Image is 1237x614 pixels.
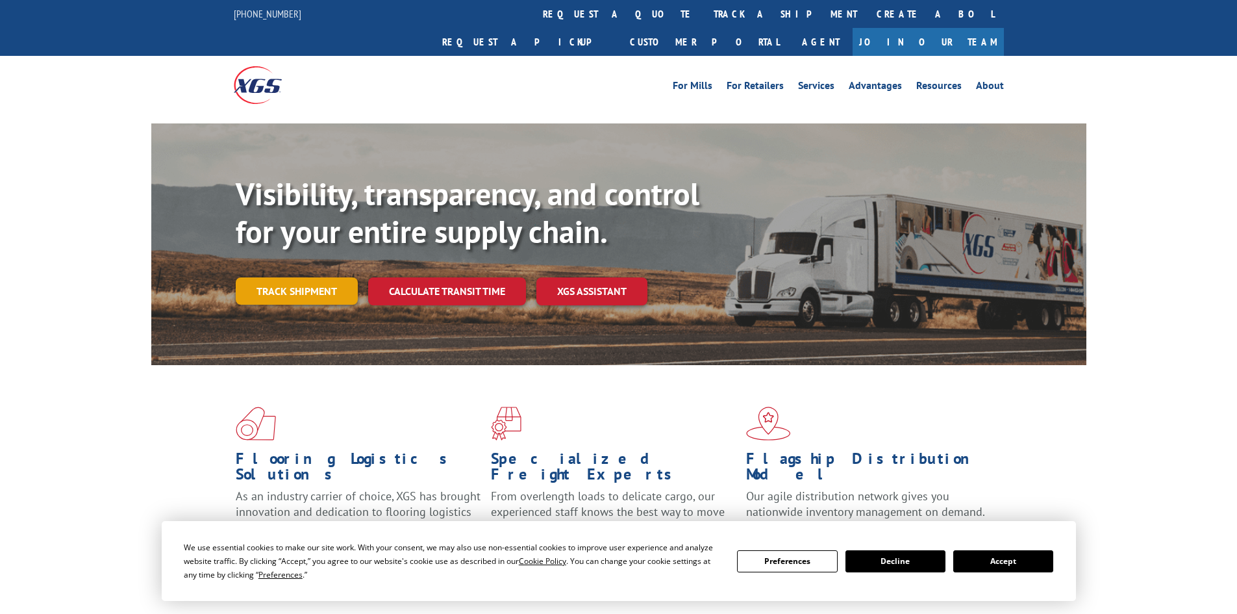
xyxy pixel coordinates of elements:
a: For Retailers [727,81,784,95]
span: Preferences [258,569,303,580]
b: Visibility, transparency, and control for your entire supply chain. [236,173,699,251]
a: Track shipment [236,277,358,305]
span: Cookie Policy [519,556,566,567]
a: Resources [916,81,962,95]
a: Services [798,81,834,95]
a: [PHONE_NUMBER] [234,7,301,20]
p: From overlength loads to delicate cargo, our experienced staff knows the best way to move your fr... [491,489,736,546]
h1: Specialized Freight Experts [491,451,736,489]
a: Advantages [849,81,902,95]
span: As an industry carrier of choice, XGS has brought innovation and dedication to flooring logistics... [236,489,481,535]
a: Agent [789,28,853,56]
a: About [976,81,1004,95]
button: Decline [845,550,945,572]
h1: Flooring Logistics Solutions [236,451,481,489]
div: Cookie Consent Prompt [162,521,1076,601]
button: Preferences [737,550,837,572]
img: xgs-icon-total-supply-chain-intelligence-red [236,407,276,441]
a: For Mills [673,81,712,95]
div: We use essential cookies to make our site work. With your consent, we may also use non-essential ... [184,541,721,582]
a: Join Our Team [853,28,1004,56]
a: Customer Portal [620,28,789,56]
img: xgs-icon-flagship-distribution-model-red [746,407,791,441]
h1: Flagship Distribution Model [746,451,992,489]
span: Our agile distribution network gives you nationwide inventory management on demand. [746,489,985,519]
button: Accept [953,550,1053,572]
a: Calculate transit time [368,277,526,305]
a: XGS ASSISTANT [536,277,647,305]
img: xgs-icon-focused-on-flooring-red [491,407,521,441]
a: Request a pickup [432,28,620,56]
